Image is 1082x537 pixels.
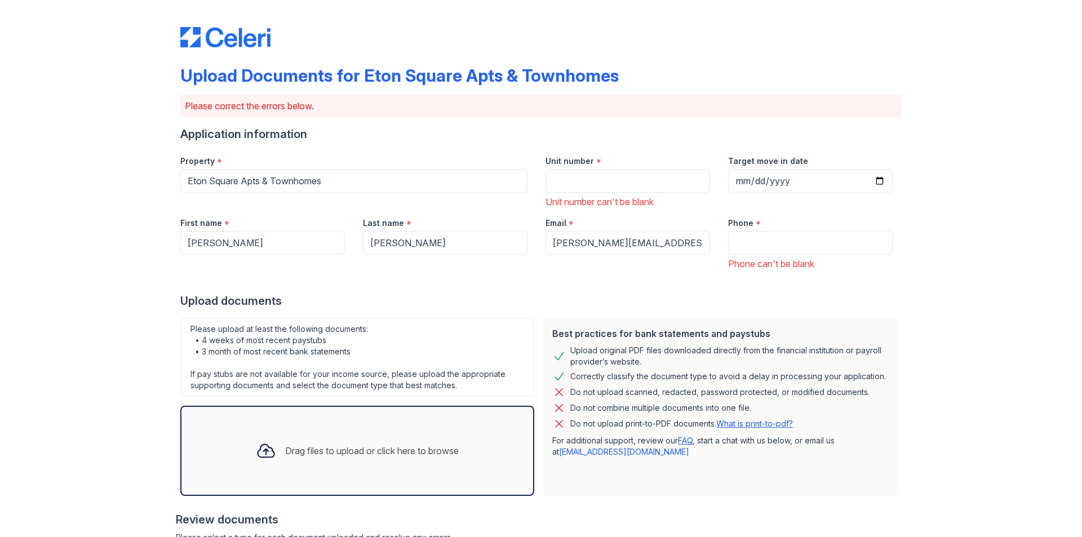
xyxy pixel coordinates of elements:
div: Review documents [176,512,902,527]
a: What is print-to-pdf? [716,419,793,428]
div: Do not combine multiple documents into one file. [570,401,751,415]
a: FAQ [678,436,693,445]
p: Do not upload print-to-PDF documents. [570,418,793,429]
div: Correctly classify the document type to avoid a delay in processing your application. [570,370,886,383]
a: [EMAIL_ADDRESS][DOMAIN_NAME] [559,447,689,456]
div: Phone can't be blank [728,257,893,270]
p: For additional support, review our , start a chat with us below, or email us at [552,435,888,458]
p: Please correct the errors below. [185,99,897,113]
div: Upload original PDF files downloaded directly from the financial institution or payroll provider’... [570,345,888,367]
div: Upload documents [180,293,902,309]
div: Upload Documents for Eton Square Apts & Townhomes [180,65,619,86]
label: Last name [363,218,404,229]
div: Do not upload scanned, redacted, password protected, or modified documents. [570,385,870,399]
div: Best practices for bank statements and paystubs [552,327,888,340]
label: Phone [728,218,753,229]
div: Application information [180,126,902,142]
label: Property [180,156,215,167]
label: Unit number [546,156,594,167]
img: CE_Logo_Blue-a8612792a0a2168367f1c8372b55b34899dd931a85d93a1a3d3e32e68fde9ad4.png [180,27,270,47]
label: Target move in date [728,156,808,167]
div: Please upload at least the following documents: • 4 weeks of most recent paystubs • 3 month of mo... [180,318,534,397]
label: First name [180,218,222,229]
div: Drag files to upload or click here to browse [285,444,459,458]
div: Unit number can't be blank [546,195,710,208]
label: Email [546,218,566,229]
